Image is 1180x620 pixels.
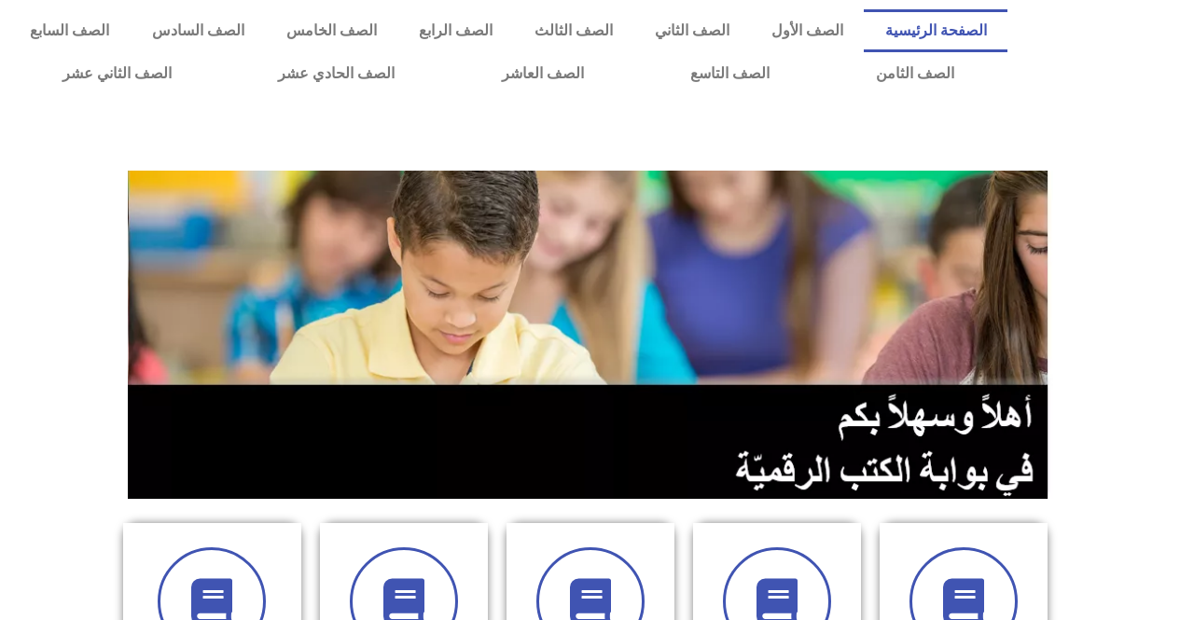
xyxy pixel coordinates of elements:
a: الصف الثاني عشر [9,52,225,95]
a: الصف العاشر [449,52,637,95]
a: الصف التاسع [637,52,823,95]
a: الصف السابع [9,9,131,52]
a: الصف الأول [750,9,864,52]
a: الصف الثاني [633,9,750,52]
a: الصفحة الرئيسية [864,9,1007,52]
a: الصف الحادي عشر [225,52,448,95]
a: الصف الثامن [823,52,1007,95]
a: الصف الثالث [513,9,633,52]
a: الصف السادس [131,9,265,52]
a: الصف الخامس [265,9,397,52]
a: الصف الرابع [397,9,513,52]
